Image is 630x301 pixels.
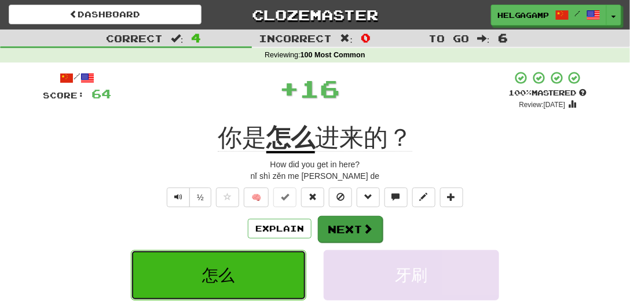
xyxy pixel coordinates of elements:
[508,88,532,97] span: 100 %
[106,32,163,44] span: Correct
[171,34,184,43] span: :
[519,101,566,109] small: Review: [DATE]
[248,219,312,238] button: Explain
[508,88,587,98] div: Mastered
[273,188,296,207] button: Set this sentence to 100% Mastered (alt+m)
[167,188,190,207] button: Play sentence audio (ctl+space)
[189,188,211,207] button: ½
[324,250,499,300] button: 牙刷
[300,74,340,102] span: 16
[301,51,365,59] strong: 100 Most Common
[216,188,239,207] button: Favorite sentence (alt+f)
[43,71,111,85] div: /
[266,124,315,153] u: 怎么
[340,34,353,43] span: :
[164,188,211,207] div: Text-to-speech controls
[202,266,235,284] span: 怎么
[318,216,383,243] button: Next
[9,5,202,24] a: Dashboard
[259,32,332,44] span: Incorrect
[428,32,469,44] span: To go
[43,170,587,182] div: nǐ shì zěn me [PERSON_NAME] de
[491,5,607,25] a: HelgaGamp /
[477,34,490,43] span: :
[395,266,428,284] span: 牙刷
[192,31,202,45] span: 4
[91,86,111,101] span: 64
[329,188,352,207] button: Ignore sentence (alt+i)
[301,188,324,207] button: Reset to 0% Mastered (alt+r)
[575,9,581,17] span: /
[361,31,371,45] span: 0
[218,124,266,152] span: 你是
[43,90,85,100] span: Score:
[412,188,435,207] button: Edit sentence (alt+d)
[43,159,587,170] div: How did you get in here?
[384,188,408,207] button: Discuss sentence (alt+u)
[315,124,412,152] span: 进来的？
[440,188,463,207] button: Add to collection (alt+a)
[498,31,508,45] span: 6
[244,188,269,207] button: 🧠
[497,10,550,20] span: HelgaGamp
[357,188,380,207] button: Grammar (alt+g)
[131,250,306,300] button: 怎么
[280,71,300,105] span: +
[219,5,412,25] a: Clozemaster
